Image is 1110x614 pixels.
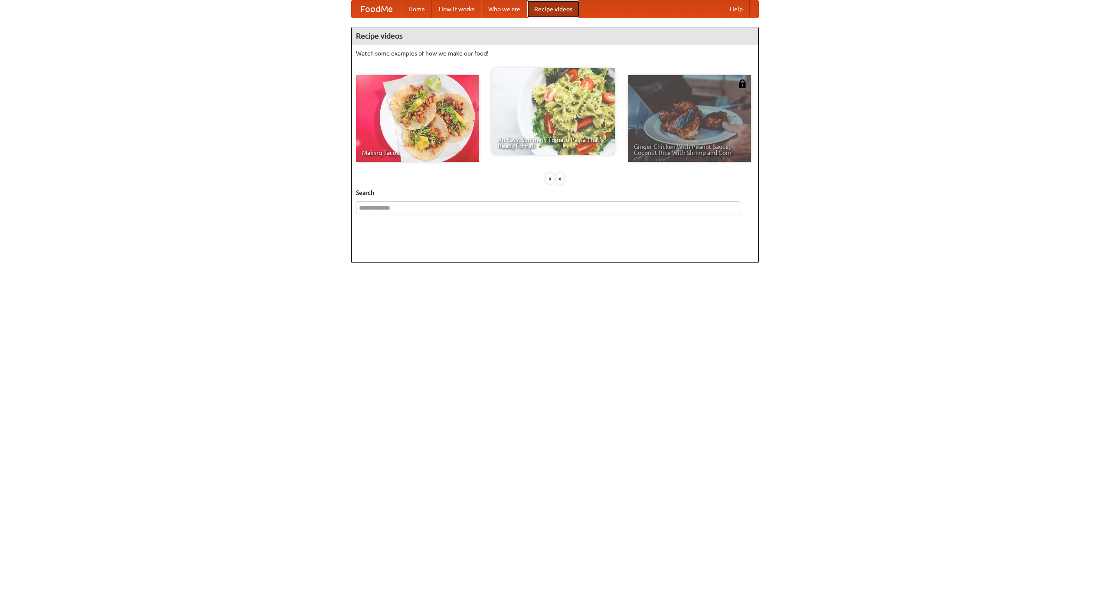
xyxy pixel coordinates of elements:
a: Recipe videos [527,0,579,18]
a: Making Tacos [356,75,479,162]
a: FoodMe [352,0,402,18]
a: Who we are [481,0,527,18]
a: Home [402,0,432,18]
div: « [546,173,554,184]
p: Watch some examples of how we make our food! [356,49,754,58]
a: An Easy, Summery Tomato Pasta That's Ready for Fall [492,68,615,155]
a: Help [723,0,750,18]
img: 483408.png [738,79,747,88]
h5: Search [356,188,754,197]
h4: Recipe videos [352,27,758,45]
span: An Easy, Summery Tomato Pasta That's Ready for Fall [498,137,609,149]
a: How it works [432,0,481,18]
span: Making Tacos [362,150,473,156]
div: » [556,173,564,184]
